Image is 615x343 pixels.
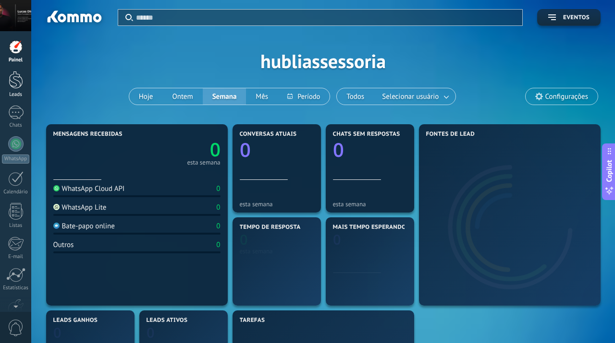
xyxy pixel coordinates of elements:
div: Estatísticas [2,285,30,291]
div: E-mail [2,254,30,260]
button: Mês [246,88,278,105]
div: esta semana [187,160,220,165]
button: Hoje [129,88,163,105]
span: Tempo de resposta [240,224,301,231]
button: Selecionar usuário [374,88,455,105]
div: WhatsApp [2,154,29,164]
div: esta semana [240,248,314,255]
text: 0 [240,136,251,163]
text: 0 [333,136,344,163]
div: Leads [2,92,30,98]
text: 0 [147,323,155,342]
span: Mais tempo esperando [333,224,406,231]
div: Outros [53,240,74,249]
div: 0 [216,222,220,231]
button: Eventos [537,9,601,26]
div: Chats [2,122,30,129]
span: Tarefas [240,317,265,324]
div: WhatsApp Cloud API [53,184,125,193]
button: Todos [337,88,374,105]
button: Semana [203,88,246,105]
div: Calendário [2,189,30,195]
button: Período [278,88,330,105]
text: 0 [209,137,220,162]
span: Copilot [604,160,614,182]
span: Chats sem respostas [333,131,400,138]
a: 0 [137,137,221,162]
div: 0 [216,184,220,193]
span: Eventos [563,14,590,21]
img: Bate-papo online [53,223,60,229]
button: Ontem [162,88,202,105]
div: Painel [2,57,30,63]
div: 0 [216,240,220,249]
span: Fontes de lead [426,131,475,138]
span: Leads ganhos [53,317,98,324]
text: 0 [333,230,341,249]
div: WhatsApp Lite [53,203,107,212]
div: esta semana [333,201,407,208]
span: Leads ativos [147,317,188,324]
span: Selecionar usuário [380,90,441,103]
div: 0 [216,203,220,212]
div: esta semana [240,201,314,208]
text: 0 [240,230,248,249]
img: WhatsApp Cloud API [53,185,60,191]
span: Mensagens recebidas [53,131,123,138]
div: Listas [2,223,30,229]
span: Conversas atuais [240,131,297,138]
text: 0 [53,323,61,342]
img: WhatsApp Lite [53,204,60,210]
div: Bate-papo online [53,222,115,231]
span: Configurações [545,93,588,101]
